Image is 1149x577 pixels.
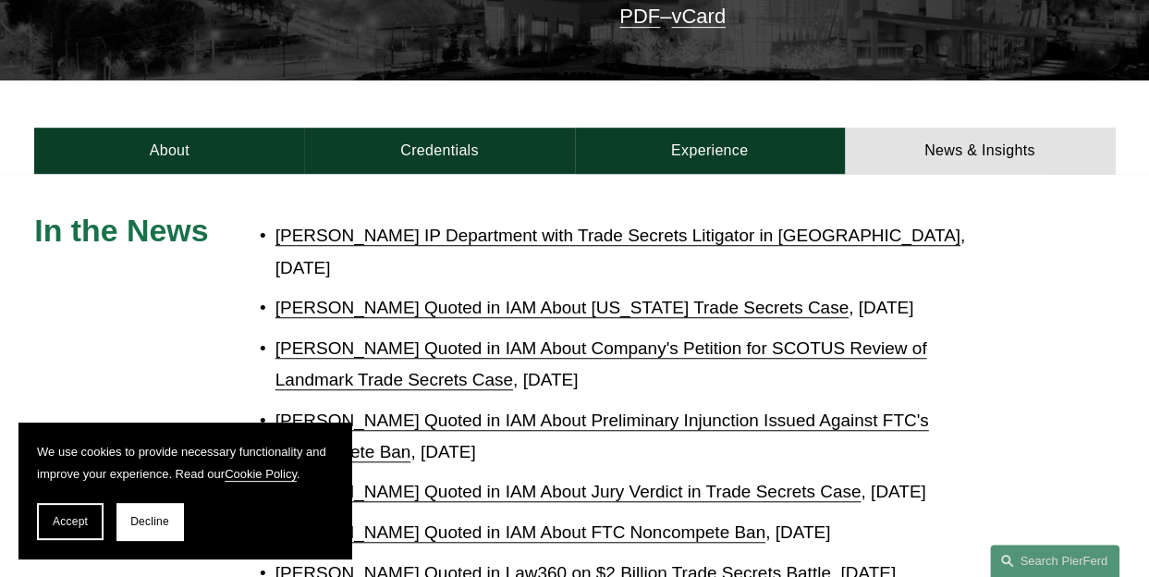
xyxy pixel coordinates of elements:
[275,226,960,245] a: [PERSON_NAME] IP Department with Trade Secrets Litigator in [GEOGRAPHIC_DATA]
[275,333,980,396] p: , [DATE]
[37,441,333,485] p: We use cookies to provide necessary functionality and improve your experience. Read our .
[34,213,208,248] span: In the News
[575,128,845,174] a: Experience
[53,515,88,528] span: Accept
[130,515,169,528] span: Decline
[275,292,980,324] p: , [DATE]
[275,517,980,548] p: , [DATE]
[275,405,980,468] p: , [DATE]
[671,5,726,28] a: vCard
[990,545,1119,577] a: Search this site
[225,467,297,481] a: Cookie Policy
[37,503,104,540] button: Accept
[275,482,862,501] a: [PERSON_NAME] Quoted in IAM About Jury Verdict in Trade Secrets Case
[275,338,927,389] a: [PERSON_NAME] Quoted in IAM About Company's Petition for SCOTUS Review of Landmark Trade Secrets ...
[619,5,660,28] a: PDF
[34,128,304,174] a: About
[845,128,1115,174] a: News & Insights
[304,128,574,174] a: Credentials
[275,220,980,283] p: , [DATE]
[116,503,183,540] button: Decline
[18,423,351,559] section: Cookie banner
[275,411,929,461] a: [PERSON_NAME] Quoted in IAM About Preliminary Injunction Issued Against FTC's Noncompete Ban
[275,298,849,317] a: [PERSON_NAME] Quoted in IAM About [US_STATE] Trade Secrets Case
[275,522,765,542] a: [PERSON_NAME] Quoted in IAM About FTC Noncompete Ban
[275,476,980,508] p: , [DATE]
